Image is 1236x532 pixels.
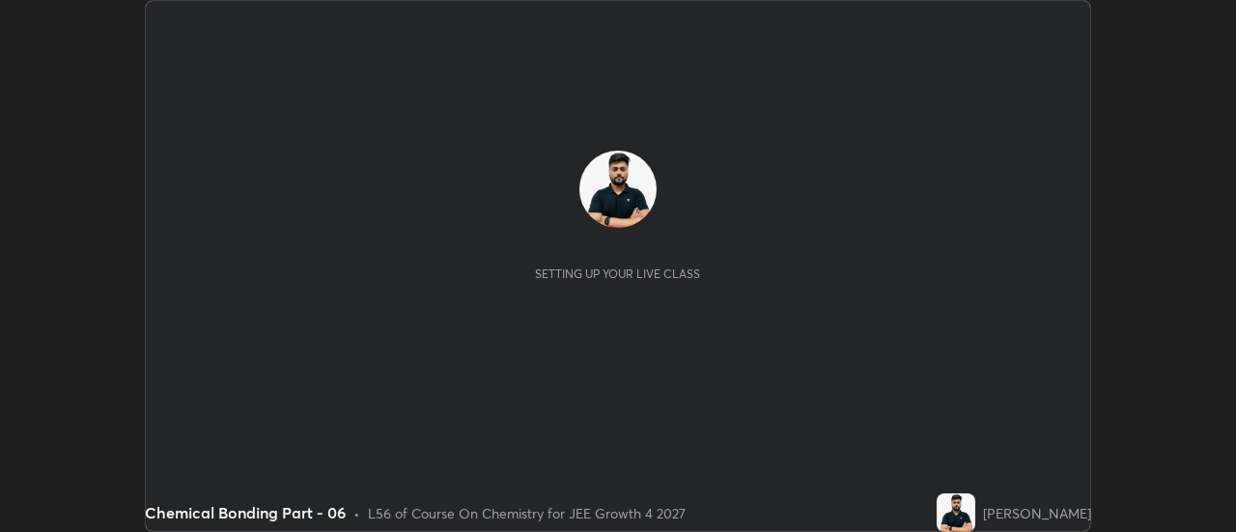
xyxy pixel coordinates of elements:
div: [PERSON_NAME] [983,503,1091,523]
img: 8394fe8a1e6941218e61db61d39fec43.jpg [937,493,975,532]
div: L56 of Course On Chemistry for JEE Growth 4 2027 [368,503,686,523]
div: Setting up your live class [535,266,700,281]
div: Chemical Bonding Part - 06 [145,501,346,524]
img: 8394fe8a1e6941218e61db61d39fec43.jpg [579,151,657,228]
div: • [353,503,360,523]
